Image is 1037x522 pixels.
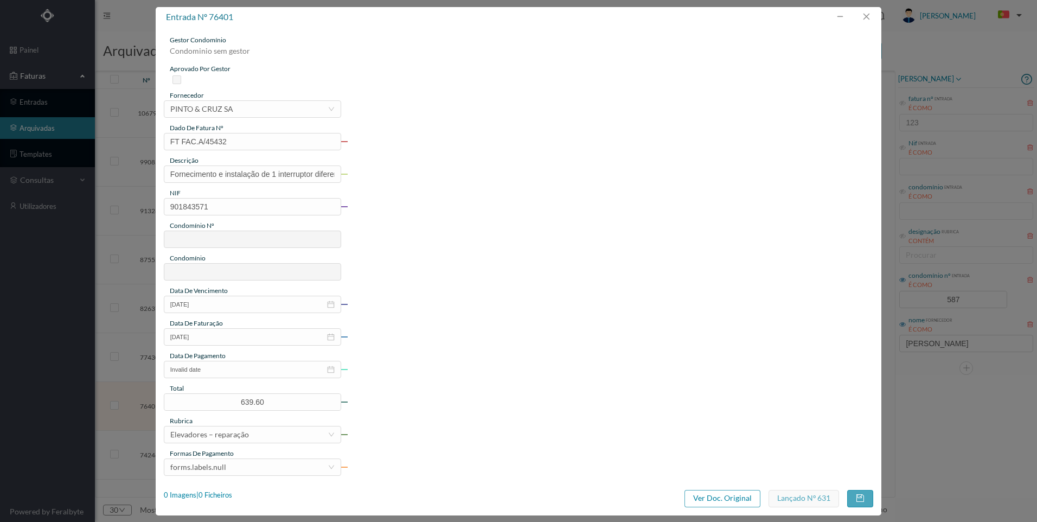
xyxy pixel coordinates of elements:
[166,11,233,22] span: entrada nº 76401
[170,287,228,295] span: data de vencimento
[328,431,335,438] i: icon: down
[164,45,341,64] div: Condominio sem gestor
[170,156,199,164] span: descrição
[170,384,184,392] span: total
[327,333,335,341] i: icon: calendar
[170,124,223,132] span: dado de fatura nº
[170,254,206,262] span: condomínio
[170,459,226,475] div: forms.labels.null
[328,464,335,470] i: icon: down
[170,426,249,443] div: Elevadores – reparação
[684,490,760,507] button: Ver Doc. Original
[327,301,335,308] i: icon: calendar
[170,417,193,425] span: rubrica
[170,319,223,327] span: data de faturação
[170,101,233,117] div: PINTO & CRUZ SA
[170,449,234,457] span: Formas de Pagamento
[170,352,226,360] span: data de pagamento
[164,490,232,501] div: 0 Imagens | 0 Ficheiros
[170,91,204,99] span: fornecedor
[170,65,231,73] span: aprovado por gestor
[989,7,1026,24] button: PT
[170,36,226,44] span: gestor condomínio
[170,221,214,230] span: condomínio nº
[327,366,335,373] i: icon: calendar
[170,189,181,197] span: NIF
[328,106,335,112] i: icon: down
[769,490,839,507] button: Lançado nº 631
